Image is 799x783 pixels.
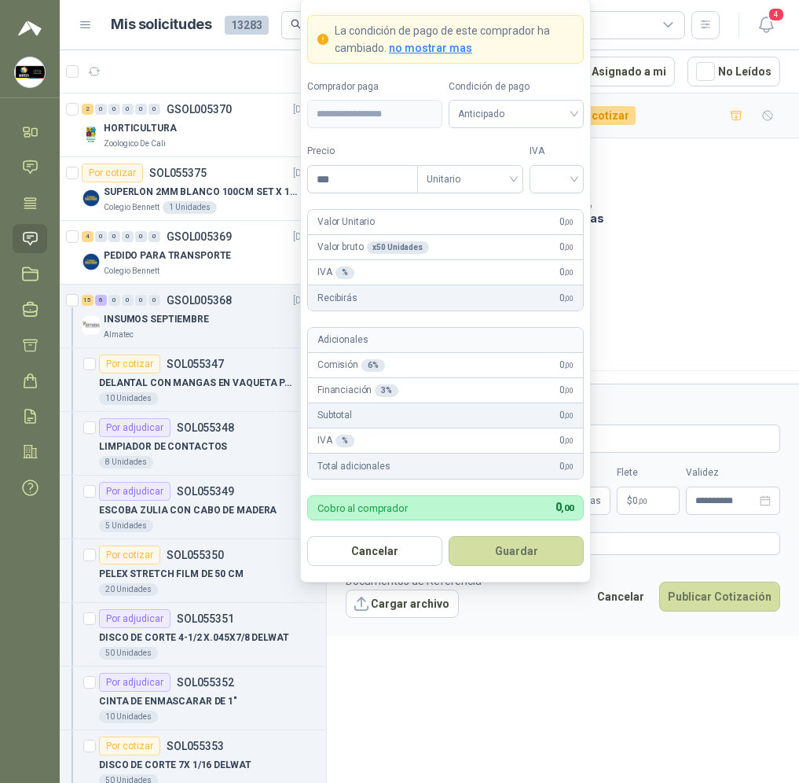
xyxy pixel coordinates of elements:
img: Company Logo [15,57,45,87]
img: Company Logo [82,252,101,271]
div: 0 [135,231,147,242]
div: 0 [122,295,134,306]
label: IVA [530,144,584,159]
label: Comprador paga [307,79,442,94]
div: 3 % [375,384,398,397]
h1: Mis solicitudes [112,13,212,36]
p: PEDIDO PARA TRANSPORTE [104,248,231,263]
span: ,00 [561,503,574,513]
button: Cargar archivo [346,590,459,618]
div: Por adjudicar [99,609,170,628]
label: Flete [617,465,680,480]
p: Zoologico De Cali [104,138,166,150]
span: Anticipado [458,102,574,126]
div: 0 [95,104,107,115]
div: 0 [135,104,147,115]
div: 10 Unidades [99,711,158,723]
span: 0 [559,265,574,280]
a: Por cotizarSOL055347DELANTAL CON MANGAS EN VAQUETA PARA SOLDADOR10 Unidades [60,348,326,412]
div: Por cotizar [99,355,160,373]
p: Subtotal [317,408,352,423]
span: ,00 [564,462,574,471]
span: 0 [559,291,574,306]
span: Unitario [427,167,514,191]
a: 4 0 0 0 0 0 GSOL005369[DATE] Company LogoPEDIDO PARA TRANSPORTEColegio Bennett [82,227,323,278]
span: search [291,19,302,30]
span: Días [581,487,601,514]
p: [DATE] [293,166,320,181]
div: 0 [122,104,134,115]
div: 5 Unidades [99,520,153,532]
div: Por adjudicar [99,673,170,692]
p: Recibirás [317,291,357,306]
div: 4 [82,231,93,242]
div: 6 % [361,359,385,372]
a: Por adjudicarSOL055351DISCO DE CORTE 4-1/2 X.045X7/8 DELWAT50 Unidades [60,603,326,667]
span: 0 [559,383,574,398]
span: $ [627,496,632,505]
p: Condición de pago [511,200,793,211]
span: ,00 [564,243,574,252]
div: Por cotizar [82,164,143,182]
div: x 50 Unidades [367,241,429,254]
div: 0 [148,231,160,242]
p: DISCO DE CORTE 4-1/2 X.045X7/8 DELWAT [99,630,289,645]
p: Adicionales [317,333,368,347]
p: SOL055348 [177,422,234,433]
p: CINTA DE ENMASCARAR DE 1" [99,694,237,709]
p: [DATE] [293,102,320,117]
p: Cobro al comprador [317,503,408,513]
img: Logo peakr [18,19,42,38]
div: 10 Unidades [99,392,158,405]
p: SOL055347 [167,358,224,369]
a: Por adjudicarSOL055352CINTA DE ENMASCARAR DE 1"10 Unidades [60,667,326,730]
p: SOL055375 [149,167,207,178]
a: Por adjudicarSOL055348LIMPIADOR DE CONTACTOS8 Unidades [60,412,326,476]
a: Por adjudicarSOL055349ESCOBA ZULIA CON CABO DE MADERA5 Unidades [60,476,326,539]
p: SUPERLON 2MM BLANCO 100CM SET X 150 METROS [104,185,299,200]
p: IVA [317,265,354,280]
button: Cancelar [307,536,442,566]
div: Por cotizar [99,737,160,755]
p: ESCOBA ZULIA CON CABO DE MADERA [99,503,277,518]
p: GSOL005368 [167,295,232,306]
p: DELANTAL CON MANGAS EN VAQUETA PARA SOLDADOR [99,376,295,391]
a: 2 0 0 0 0 0 GSOL005370[DATE] Company LogoHORTICULTURAZoologico De Cali [82,100,323,150]
p: PELEX STRETCH FILM DE 50 CM [99,567,244,582]
p: GSOL005369 [167,231,232,242]
div: 0 [108,295,120,306]
p: Total adicionales [317,459,390,474]
span: ,00 [564,268,574,277]
p: La condición de pago de este comprador ha cambiado. [335,22,574,57]
p: Colegio Bennett [104,201,159,214]
p: Almatec [104,329,134,341]
button: Publicar Cotización [659,582,780,612]
img: Company Logo [82,189,101,208]
p: LIMPIADOR DE CONTACTOS [99,439,227,454]
span: 0 [559,358,574,373]
p: GSOL005370 [167,104,232,115]
div: 1 Unidades [163,201,217,214]
div: 0 [108,104,120,115]
label: Validez [686,465,780,480]
span: no mostrar mas [389,42,472,54]
p: SOL055350 [167,550,224,561]
label: Precio [307,144,417,159]
button: No Leídos [687,57,780,86]
button: Asignado a mi [561,57,675,86]
div: 0 [108,231,120,242]
a: Por cotizarSOL055375[DATE] Company LogoSUPERLON 2MM BLANCO 100CM SET X 150 METROSColegio Bennett1... [60,157,326,221]
p: Valor Unitario [317,215,375,230]
div: Por adjudicar [99,482,170,501]
div: 20 Unidades [99,583,158,596]
img: Company Logo [82,316,101,335]
div: 0 [95,231,107,242]
p: HORTICULTURA [104,121,177,136]
p: SOL055349 [177,486,234,497]
p: [DATE] [293,230,320,244]
span: 0 [632,496,647,505]
a: 15 6 0 0 0 0 GSOL005368[DATE] Company LogoINSUMOS SEPTIEMBREAlmatec [82,291,323,341]
p: Valor bruto [317,240,429,255]
span: 4 [768,7,785,22]
div: 0 [148,104,160,115]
